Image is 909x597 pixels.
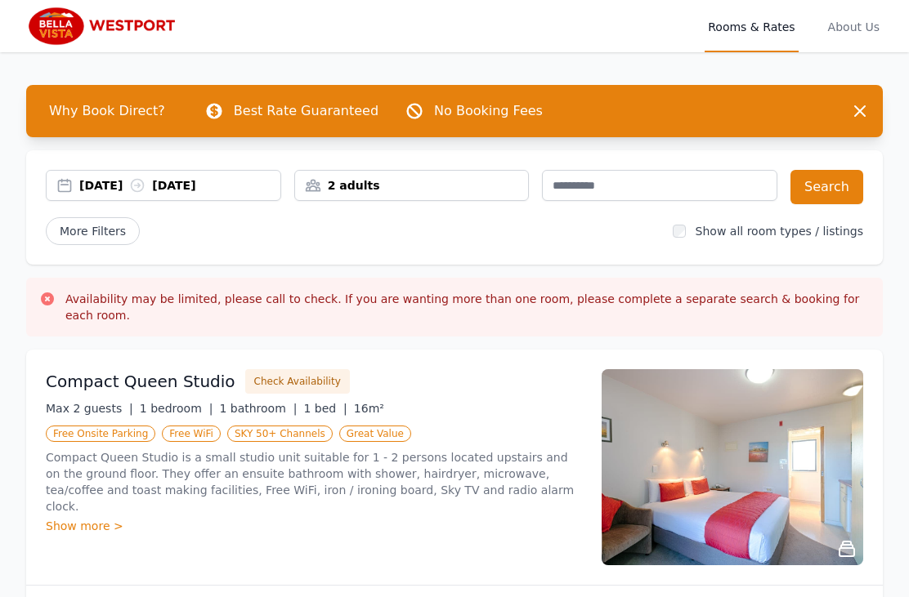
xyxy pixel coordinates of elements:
span: More Filters [46,217,140,245]
span: Why Book Direct? [36,95,178,127]
label: Show all room types / listings [696,225,863,238]
h3: Compact Queen Studio [46,370,235,393]
span: 1 bed | [303,402,347,415]
span: 16m² [354,402,384,415]
div: Show more > [46,518,582,534]
img: Bella Vista Westport [26,7,183,46]
span: 1 bedroom | [140,402,213,415]
div: [DATE] [DATE] [79,177,280,194]
button: Search [790,170,863,204]
span: Max 2 guests | [46,402,133,415]
span: SKY 50+ Channels [227,425,333,442]
span: 1 bathroom | [219,402,297,415]
span: Free WiFi [162,425,221,442]
p: Compact Queen Studio is a small studio unit suitable for 1 - 2 persons located upstairs and on th... [46,449,582,515]
h3: Availability may be limited, please call to check. If you are wanting more than one room, please ... [65,291,870,323]
button: Check Availability [245,369,350,394]
span: Free Onsite Parking [46,425,155,442]
p: Best Rate Guaranteed [234,101,378,121]
p: No Booking Fees [434,101,543,121]
span: Great Value [339,425,411,442]
div: 2 adults [295,177,529,194]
